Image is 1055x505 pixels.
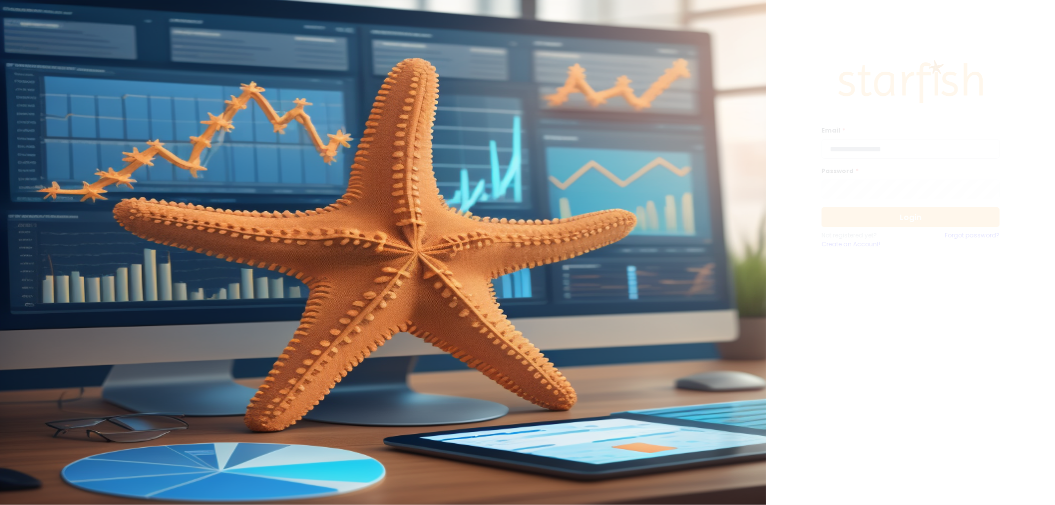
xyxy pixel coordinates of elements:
[822,231,911,240] p: Not registered yet?
[836,50,985,113] img: Logo.42cb71d561138c82c4ab.png
[822,207,1000,227] button: Login
[945,231,1000,249] a: Forgot password?
[822,126,994,135] label: Email
[822,167,994,176] label: Password
[822,240,911,249] a: Create an Account!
